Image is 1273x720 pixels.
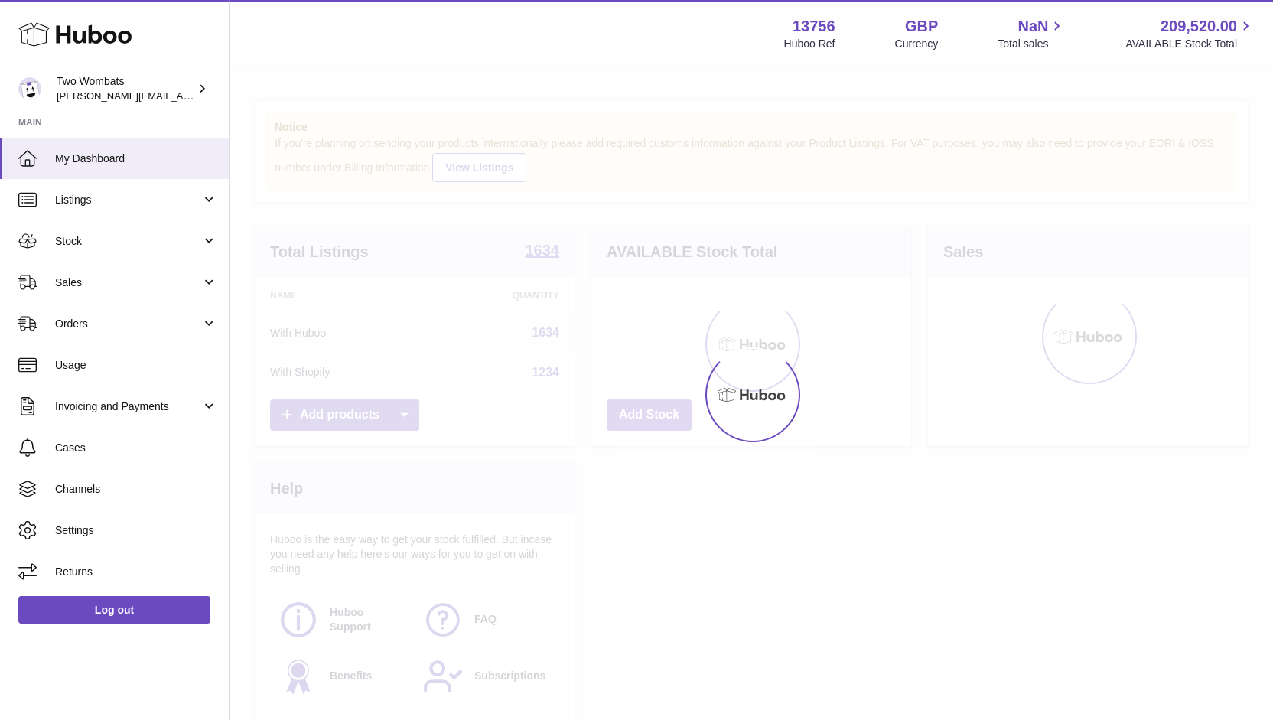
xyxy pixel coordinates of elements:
[57,74,194,103] div: Two Wombats
[55,523,217,538] span: Settings
[998,37,1066,51] span: Total sales
[55,358,217,373] span: Usage
[18,596,210,624] a: Log out
[1125,37,1255,51] span: AVAILABLE Stock Total
[55,399,201,414] span: Invoicing and Payments
[55,193,201,207] span: Listings
[1017,16,1048,37] span: NaN
[793,16,835,37] strong: 13756
[895,37,939,51] div: Currency
[55,441,217,455] span: Cases
[1161,16,1237,37] span: 209,520.00
[55,565,217,579] span: Returns
[55,275,201,290] span: Sales
[55,317,201,331] span: Orders
[784,37,835,51] div: Huboo Ref
[1125,16,1255,51] a: 209,520.00 AVAILABLE Stock Total
[55,151,217,166] span: My Dashboard
[55,234,201,249] span: Stock
[18,77,41,100] img: adam.randall@twowombats.com
[57,90,389,102] span: [PERSON_NAME][EMAIL_ADDRESS][PERSON_NAME][DOMAIN_NAME]
[55,482,217,497] span: Channels
[998,16,1066,51] a: NaN Total sales
[905,16,938,37] strong: GBP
